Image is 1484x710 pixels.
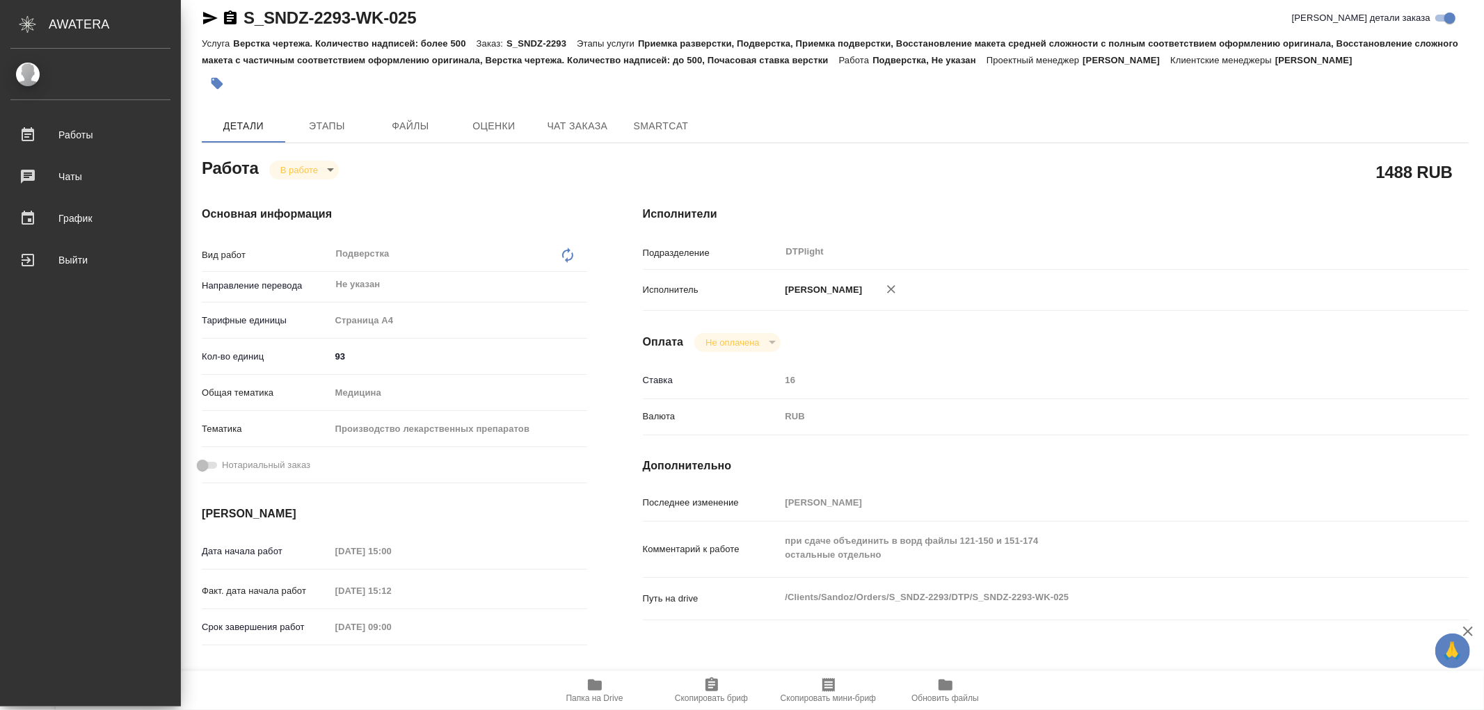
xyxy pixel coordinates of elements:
[222,10,239,26] button: Скопировать ссылку
[643,283,781,297] p: Исполнитель
[987,55,1083,65] p: Проектный менеджер
[839,55,873,65] p: Работа
[10,124,170,145] div: Работы
[643,592,781,606] p: Путь на drive
[694,333,780,352] div: В работе
[781,405,1400,428] div: RUB
[202,350,330,364] p: Кол-во единиц
[506,38,577,49] p: S_SNDZ-2293
[202,38,233,49] p: Услуга
[202,314,330,328] p: Тарифные единицы
[770,671,887,710] button: Скопировать мини-бриф
[202,248,330,262] p: Вид работ
[330,581,452,601] input: Пустое поле
[330,617,452,637] input: Пустое поле
[276,164,322,176] button: В работе
[653,671,770,710] button: Скопировать бриф
[233,38,476,49] p: Верстка чертежа. Количество надписей: более 500
[377,118,444,135] span: Файлы
[330,346,587,366] input: ✎ Введи что-нибудь
[202,386,330,400] p: Общая тематика
[577,38,638,49] p: Этапы услуги
[461,118,527,135] span: Оценки
[202,506,587,522] h4: [PERSON_NAME]
[887,671,1004,710] button: Обновить файлы
[643,246,781,260] p: Подразделение
[544,118,611,135] span: Чат заказа
[202,38,1458,65] p: Приемка разверстки, Подверстка, Приемка подверстки, Восстановление макета средней сложности с пол...
[643,496,781,510] p: Последнее изменение
[10,166,170,187] div: Чаты
[643,542,781,556] p: Комментарий к работе
[202,544,330,558] p: Дата начала работ
[911,693,979,703] span: Обновить файлы
[202,620,330,634] p: Срок завершения работ
[202,206,587,223] h4: Основная информация
[330,417,587,441] div: Производство лекарственных препаратов
[1275,55,1363,65] p: [PERSON_NAME]
[643,410,781,423] p: Валюта
[210,118,277,135] span: Детали
[781,370,1400,390] input: Пустое поле
[781,492,1400,513] input: Пустое поле
[330,541,452,561] input: Пустое поле
[202,10,218,26] button: Скопировать ссылку для ЯМессенджера
[643,373,781,387] p: Ставка
[3,201,177,236] a: График
[876,274,907,305] button: Удалить исполнителя
[477,38,506,49] p: Заказ:
[1435,634,1470,668] button: 🙏
[244,8,416,27] a: S_SNDZ-2293-WK-025
[330,381,587,405] div: Медицина
[3,118,177,152] a: Работы
[872,55,987,65] p: Подверстка, Не указан
[330,309,587,332] div: Страница А4
[202,68,232,99] button: Добавить тэг
[1083,55,1170,65] p: [PERSON_NAME]
[10,250,170,271] div: Выйти
[294,118,360,135] span: Этапы
[330,670,452,691] input: Пустое поле
[781,586,1400,609] textarea: /Clients/Sandoz/Orders/S_SNDZ-2293/DTP/S_SNDZ-2293-WK-025
[49,10,181,38] div: AWATERA
[643,458,1469,474] h4: Дополнительно
[1441,636,1465,665] span: 🙏
[3,243,177,277] a: Выйти
[202,422,330,436] p: Тематика
[3,159,177,194] a: Чаты
[269,161,339,179] div: В работе
[202,584,330,598] p: Факт. дата начала работ
[566,693,623,703] span: Папка на Drive
[701,337,763,348] button: Не оплачена
[781,529,1400,567] textarea: при сдаче объединить в ворд файлы 121-150 и 151-174 остальные отдельно
[10,208,170,229] div: График
[222,458,310,472] span: Нотариальный заказ
[781,283,863,297] p: [PERSON_NAME]
[536,671,653,710] button: Папка на Drive
[1376,160,1453,184] h2: 1488 RUB
[781,693,876,703] span: Скопировать мини-бриф
[628,118,694,135] span: SmartCat
[202,154,259,179] h2: Работа
[675,693,748,703] span: Скопировать бриф
[643,334,684,350] h4: Оплата
[202,279,330,293] p: Направление перевода
[643,206,1469,223] h4: Исполнители
[1170,55,1275,65] p: Клиентские менеджеры
[1292,11,1430,25] span: [PERSON_NAME] детали заказа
